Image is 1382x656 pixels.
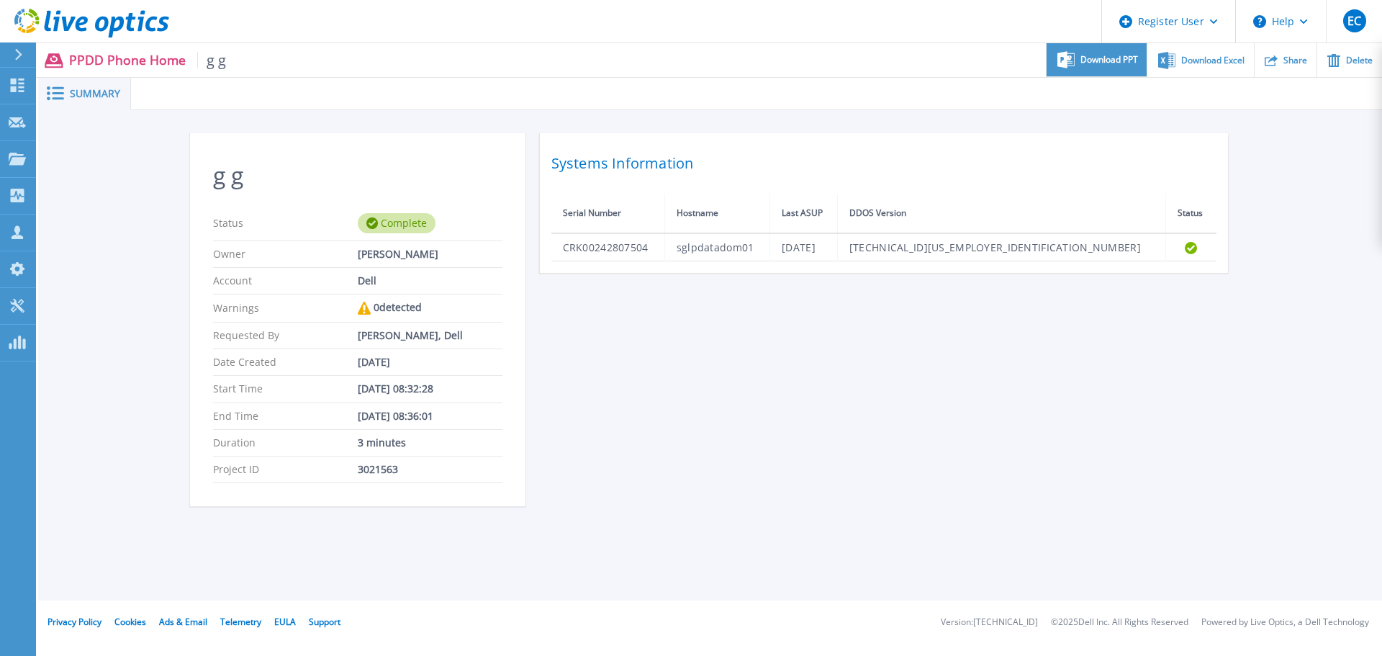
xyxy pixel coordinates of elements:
[213,302,358,315] p: Warnings
[358,356,502,368] div: [DATE]
[551,150,1216,176] h2: Systems Information
[213,383,358,395] p: Start Time
[213,464,358,475] p: Project ID
[309,616,340,628] a: Support
[159,616,207,628] a: Ads & Email
[551,233,665,261] td: CRK00242807504
[274,616,296,628] a: EULA
[358,410,502,422] div: [DATE] 08:36:01
[1080,55,1138,64] span: Download PPT
[770,233,838,261] td: [DATE]
[1347,15,1361,27] span: EC
[213,213,358,233] p: Status
[213,275,358,287] p: Account
[1165,194,1216,233] th: Status
[551,194,665,233] th: Serial Number
[664,233,769,261] td: sglpdatadom01
[358,464,502,475] div: 3021563
[1346,56,1373,65] span: Delete
[358,302,502,315] div: 0 detected
[664,194,769,233] th: Hostname
[1051,618,1188,627] li: © 2025 Dell Inc. All Rights Reserved
[213,162,502,189] h2: g g
[770,194,838,233] th: Last ASUP
[213,437,358,449] p: Duration
[358,248,502,260] div: [PERSON_NAME]
[1201,618,1369,627] li: Powered by Live Optics, a Dell Technology
[358,437,502,449] div: 3 minutes
[941,618,1038,627] li: Version: [TECHNICAL_ID]
[358,275,502,287] div: Dell
[213,330,358,341] p: Requested By
[837,194,1165,233] th: DDOS Version
[358,383,502,395] div: [DATE] 08:32:28
[1283,56,1307,65] span: Share
[837,233,1165,261] td: [TECHNICAL_ID][US_EMPLOYER_IDENTIFICATION_NUMBER]
[213,248,358,260] p: Owner
[1181,56,1245,65] span: Download Excel
[69,52,227,68] p: PPDD Phone Home
[114,616,146,628] a: Cookies
[197,52,227,68] span: g g
[48,616,101,628] a: Privacy Policy
[358,213,435,233] div: Complete
[213,356,358,368] p: Date Created
[358,330,502,341] div: [PERSON_NAME], Dell
[213,410,358,422] p: End Time
[70,89,120,99] span: Summary
[220,616,261,628] a: Telemetry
